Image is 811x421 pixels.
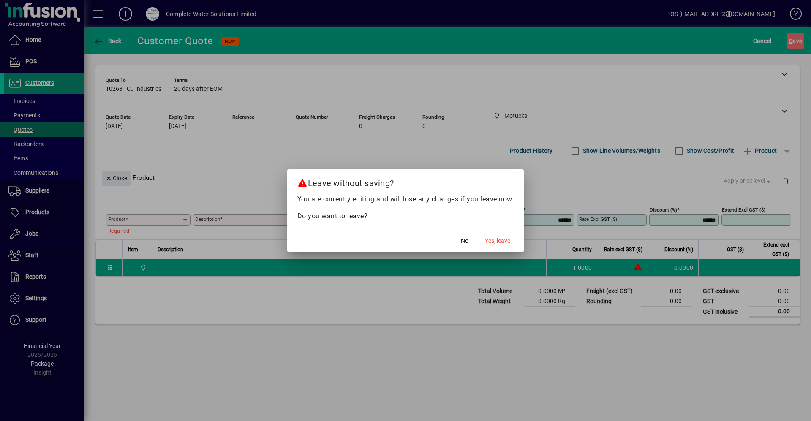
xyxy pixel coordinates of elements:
p: Do you want to leave? [297,211,514,221]
span: No [461,236,468,245]
span: Yes, leave [485,236,510,245]
h2: Leave without saving? [287,169,524,194]
button: Yes, leave [482,234,514,249]
p: You are currently editing and will lose any changes if you leave now. [297,194,514,204]
button: No [451,234,478,249]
